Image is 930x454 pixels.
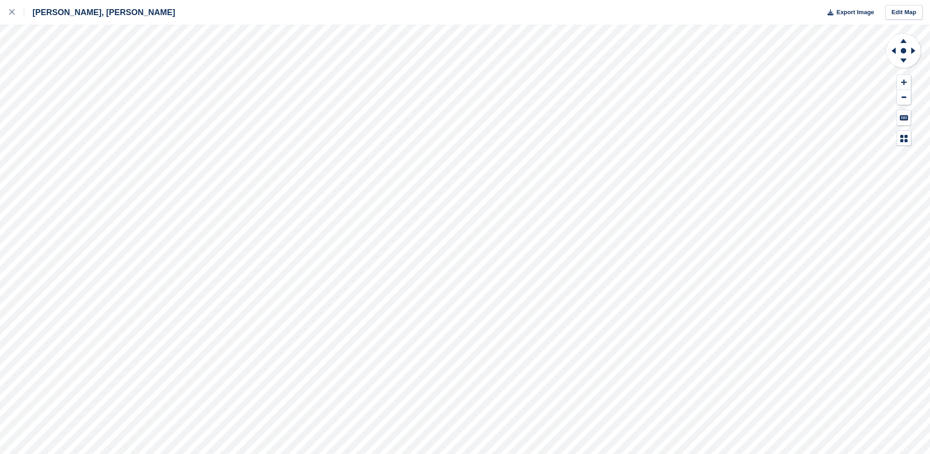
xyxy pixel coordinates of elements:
a: Edit Map [885,5,923,20]
button: Map Legend [897,131,911,146]
button: Zoom Out [897,90,911,105]
button: Export Image [822,5,874,20]
button: Keyboard Shortcuts [897,110,911,125]
span: Export Image [836,8,874,17]
button: Zoom In [897,75,911,90]
div: [PERSON_NAME], [PERSON_NAME] [24,7,175,18]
